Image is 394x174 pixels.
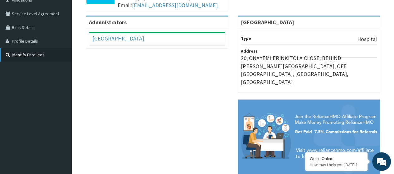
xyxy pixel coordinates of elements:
[310,156,363,161] div: We're Online!
[132,2,218,9] a: [EMAIL_ADDRESS][DOMAIN_NAME]
[241,35,251,41] b: Type
[89,19,127,26] b: Administrators
[238,100,380,174] img: provider-team-banner.png
[241,19,294,26] strong: [GEOGRAPHIC_DATA]
[310,162,363,167] p: How may I help you today?
[357,35,377,43] p: Hospital
[241,54,377,86] p: 20, ONAYEMI ERINKITOLA CLOSE, BEHIND [PERSON_NAME][GEOGRAPHIC_DATA], OFF [GEOGRAPHIC_DATA], [GEOG...
[241,48,258,54] b: Address
[92,35,144,42] a: [GEOGRAPHIC_DATA]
